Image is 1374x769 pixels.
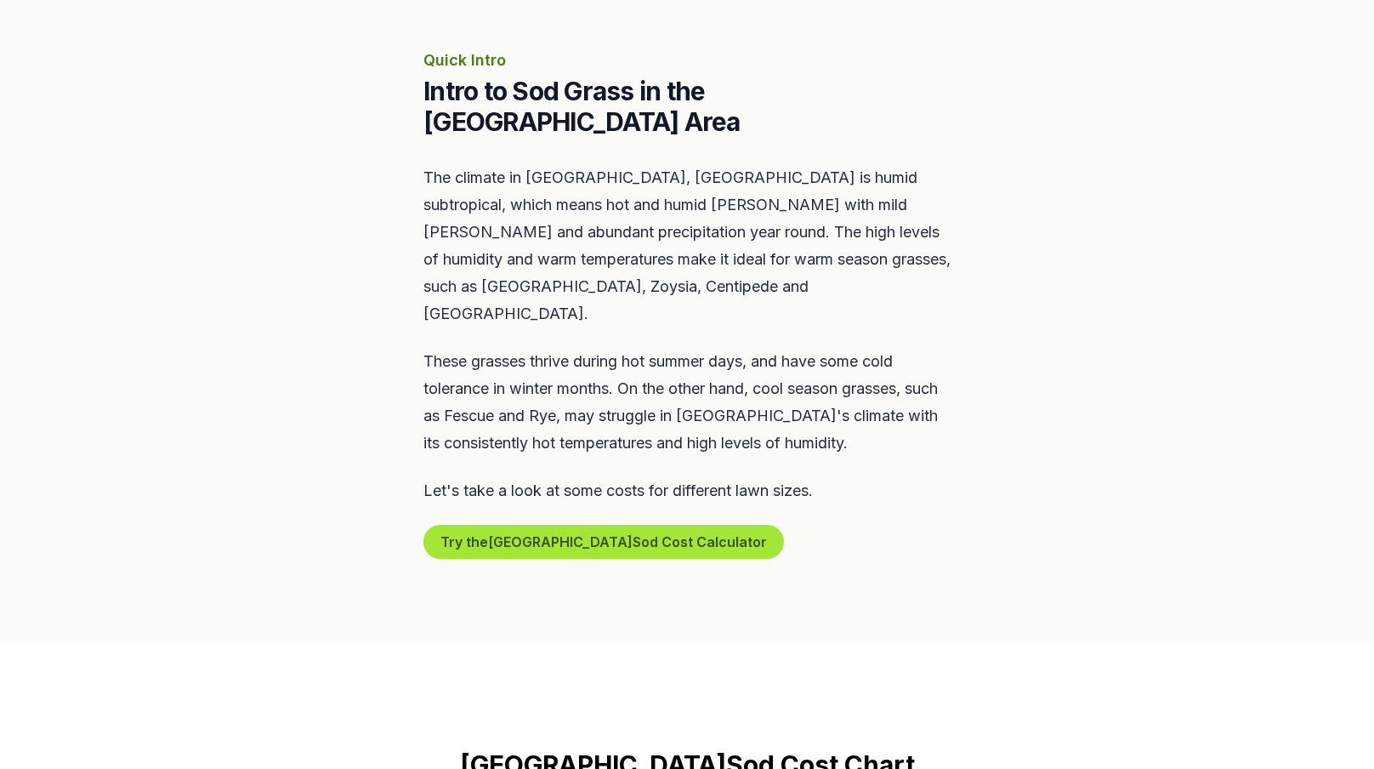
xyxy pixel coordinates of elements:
h2: Intro to Sod Grass in the [GEOGRAPHIC_DATA] Area [423,76,951,137]
button: Try the[GEOGRAPHIC_DATA]Sod Cost Calculator [423,525,784,559]
p: The climate in [GEOGRAPHIC_DATA], [GEOGRAPHIC_DATA] is humid subtropical, which means hot and hum... [423,164,951,328]
p: Quick Intro [423,48,951,72]
p: Let's take a look at some costs for different lawn sizes. [423,477,951,504]
p: These grasses thrive during hot summer days, and have some cold tolerance in winter months. On th... [423,348,951,457]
